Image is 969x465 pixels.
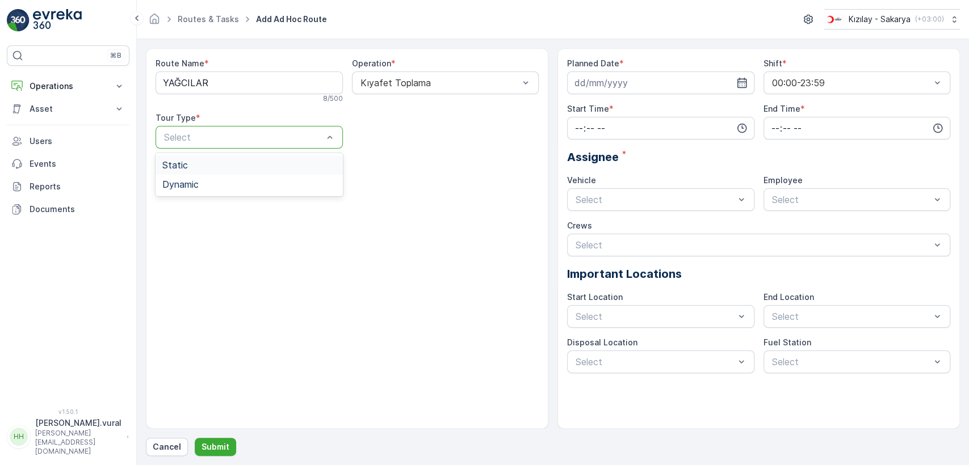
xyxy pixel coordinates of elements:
[162,179,199,189] span: Dynamic
[153,441,181,453] p: Cancel
[576,310,735,323] p: Select
[576,238,930,252] p: Select
[164,130,323,144] p: Select
[764,104,800,113] label: End Time
[7,75,129,98] button: Operations
[323,94,343,103] p: 8 / 500
[576,193,735,206] p: Select
[30,181,125,192] p: Reports
[148,17,161,27] a: Homepage
[33,9,82,32] img: logo_light-DOdMpM7g.png
[7,408,129,415] span: v 1.50.1
[110,51,121,60] p: ⌘B
[567,175,596,185] label: Vehicle
[30,158,125,170] p: Events
[567,104,609,113] label: Start Time
[7,417,129,456] button: HH[PERSON_NAME].vural[PERSON_NAME][EMAIL_ADDRESS][DOMAIN_NAME]
[567,58,619,68] label: Planned Date
[178,14,239,24] a: Routes & Tasks
[772,355,931,369] p: Select
[10,428,28,446] div: HH
[30,136,125,147] p: Users
[567,71,754,94] input: dd/mm/yyyy
[567,265,950,282] p: Important Locations
[352,58,391,68] label: Operation
[7,198,129,221] a: Documents
[764,58,782,68] label: Shift
[7,9,30,32] img: logo
[764,292,814,302] label: End Location
[576,355,735,369] p: Select
[567,337,637,347] label: Disposal Location
[567,221,592,230] label: Crews
[764,175,803,185] label: Employee
[764,337,811,347] label: Fuel Station
[156,58,204,68] label: Route Name
[162,160,188,170] span: Static
[772,310,931,323] p: Select
[35,417,121,429] p: [PERSON_NAME].vural
[824,9,960,29] button: Kızılay - Sakarya(+03:00)
[7,153,129,175] a: Events
[772,193,931,206] p: Select
[146,438,188,456] button: Cancel
[35,429,121,456] p: [PERSON_NAME][EMAIL_ADDRESS][DOMAIN_NAME]
[30,103,107,115] p: Asset
[567,292,623,302] label: Start Location
[7,130,129,153] a: Users
[567,149,619,166] span: Assignee
[156,113,196,122] label: Tour Type
[849,14,911,25] p: Kızılay - Sakarya
[7,98,129,120] button: Asset
[7,175,129,198] a: Reports
[195,438,236,456] button: Submit
[30,81,107,92] p: Operations
[30,204,125,215] p: Documents
[254,14,329,25] span: Add Ad Hoc Route
[824,13,844,26] img: k%C4%B1z%C4%B1lay_DTAvauz.png
[915,15,944,24] p: ( +03:00 )
[202,441,229,453] p: Submit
